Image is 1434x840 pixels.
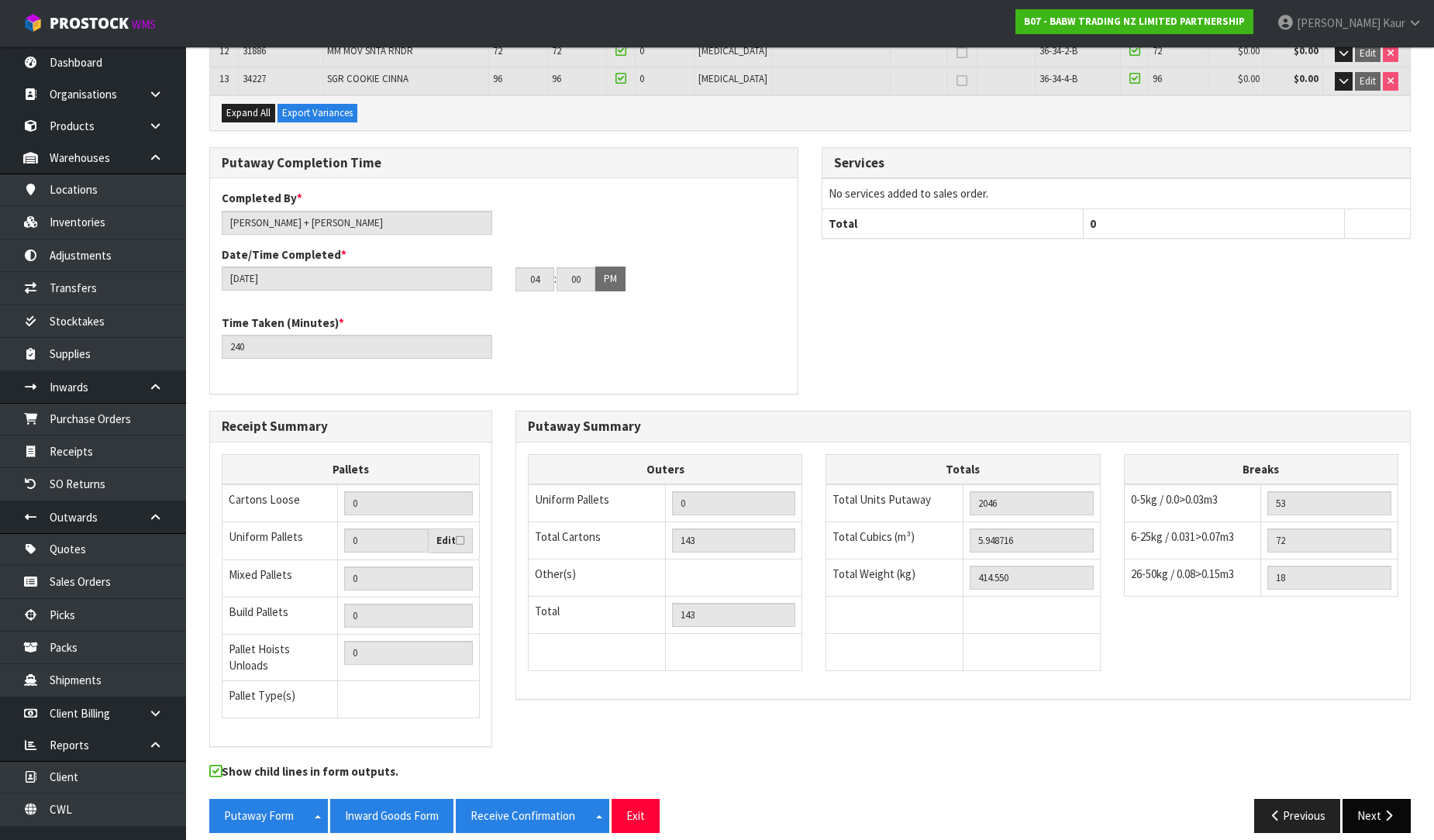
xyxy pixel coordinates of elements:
span: $0.00 [1238,44,1260,57]
td: Other(s) [529,559,666,597]
input: MM [557,267,595,291]
button: Export Variances [277,104,357,122]
td: Pallet Hoists Unloads [222,634,338,680]
label: Date/Time Completed [222,246,346,263]
span: $0.00 [1238,72,1260,85]
td: Total [529,597,666,634]
span: 12 [219,44,229,57]
span: 72 [493,44,502,57]
td: No services added to sales order. [822,179,1410,208]
span: [MEDICAL_DATA] [698,72,767,85]
td: Total Weight (kg) [826,559,963,597]
span: 31886 [243,44,266,57]
h3: Putaway Summary [528,419,1398,434]
span: [PERSON_NAME] [1297,15,1381,30]
span: Edit [1360,46,1376,60]
span: 0-5kg / 0.0>0.03m3 [1131,492,1218,507]
button: Next [1343,799,1411,832]
td: Uniform Pallets [222,522,338,560]
td: Total Cubics (m³) [826,522,963,559]
span: 26-50kg / 0.08>0.15m3 [1131,566,1234,581]
td: Total Units Putaway [826,484,963,522]
input: UNIFORM P LINES [672,491,796,515]
span: 72 [552,44,561,57]
small: WMS [132,17,156,32]
button: Receive Confirmation [456,799,590,832]
h3: Putaway Completion Time [222,156,786,170]
td: Cartons Loose [222,484,338,522]
span: 34227 [243,72,266,85]
button: Expand All [222,104,275,122]
input: OUTERS TOTAL = CTN [672,528,796,553]
h3: Services [834,156,1398,170]
input: Manual [344,491,473,515]
button: Edit [1355,72,1381,91]
strong: $0.00 [1294,72,1319,85]
input: HH [515,267,554,291]
span: 36-34-4-B [1039,72,1077,85]
button: Inward Goods Form [330,799,453,832]
span: 36-34-2-B [1039,44,1077,57]
th: Pallets [222,454,480,484]
th: Totals [826,454,1100,484]
button: Exit [612,799,660,832]
label: Edit [436,533,464,549]
td: Total Cartons [529,522,666,559]
span: 0 [639,72,644,85]
strong: $0.00 [1294,44,1319,57]
button: Previous [1254,799,1341,832]
label: Completed By [222,190,302,206]
img: cube-alt.png [23,13,43,33]
span: 72 [1153,44,1162,57]
span: 96 [552,72,561,85]
input: Time Taken [222,335,492,359]
strong: B07 - BABW TRADING NZ LIMITED PARTNERSHIP [1024,15,1245,28]
td: Mixed Pallets [222,559,338,597]
input: Manual [344,604,473,628]
span: Expand All [226,106,271,119]
td: Build Pallets [222,597,338,634]
button: Putaway Form [209,799,309,832]
button: PM [595,267,626,291]
td: : [554,267,557,291]
span: 13 [219,72,229,85]
span: MM MOV SNTA RNDR [327,44,413,57]
td: Uniform Pallets [529,484,666,522]
th: Outers [529,454,802,484]
input: Manual [344,566,473,590]
span: 6-25kg / 0.031>0.07m3 [1131,529,1234,544]
button: Edit [1355,44,1381,63]
th: Total [822,208,1084,238]
td: Pallet Type(s) [222,680,338,718]
span: 96 [1153,72,1162,85]
span: Edit [1360,74,1376,88]
label: Time Taken (Minutes) [222,315,344,331]
h3: Receipt Summary [222,419,480,434]
span: 0 [1090,216,1096,231]
label: Show child lines in form outputs. [209,763,398,783]
span: Kaur [1383,15,1405,30]
input: TOTAL PACKS [672,603,796,627]
input: Date/Time completed [222,267,492,291]
span: [MEDICAL_DATA] [698,44,767,57]
input: Uniform Pallets [344,528,429,553]
th: Breaks [1124,454,1398,484]
input: UNIFORM P + MIXED P + BUILD P [344,641,473,665]
span: SGR COOKIE CINNA [327,72,408,85]
a: B07 - BABW TRADING NZ LIMITED PARTNERSHIP [1015,9,1253,34]
span: 0 [639,44,644,57]
span: ProStock [50,13,129,33]
span: 96 [493,72,502,85]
